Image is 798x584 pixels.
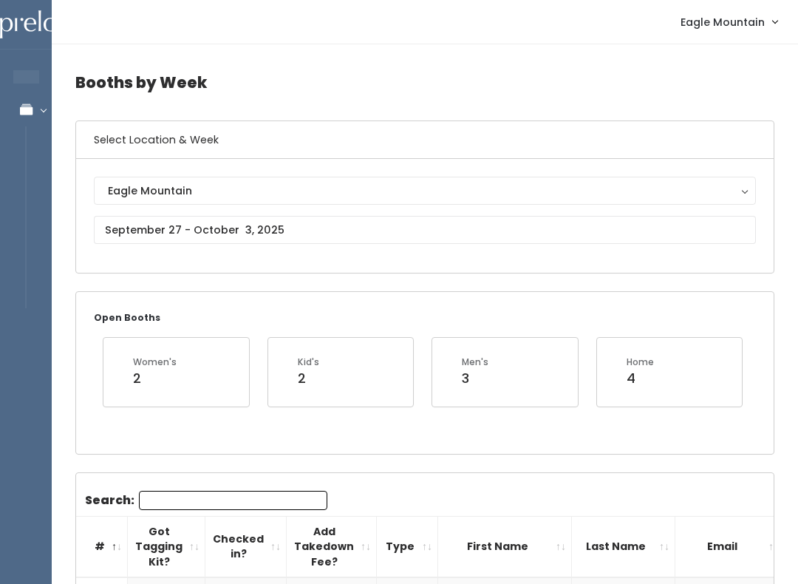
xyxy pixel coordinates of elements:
div: 4 [627,369,654,388]
div: 2 [133,369,177,388]
h6: Select Location & Week [76,121,774,159]
span: Eagle Mountain [681,14,765,30]
th: Got Tagging Kit?: activate to sort column ascending [128,516,205,577]
th: Add Takedown Fee?: activate to sort column ascending [287,516,377,577]
div: 2 [298,369,319,388]
div: Kid's [298,356,319,369]
input: September 27 - October 3, 2025 [94,216,756,244]
div: Women's [133,356,177,369]
div: Men's [462,356,488,369]
th: Email: activate to sort column ascending [675,516,785,577]
th: First Name: activate to sort column ascending [438,516,572,577]
div: 3 [462,369,488,388]
th: #: activate to sort column descending [76,516,128,577]
h4: Booths by Week [75,62,774,103]
small: Open Booths [94,311,160,324]
div: Home [627,356,654,369]
th: Last Name: activate to sort column ascending [572,516,675,577]
input: Search: [139,491,327,510]
button: Eagle Mountain [94,177,756,205]
th: Type: activate to sort column ascending [377,516,438,577]
label: Search: [85,491,327,510]
div: Eagle Mountain [108,183,742,199]
th: Checked in?: activate to sort column ascending [205,516,287,577]
a: Eagle Mountain [666,6,792,38]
